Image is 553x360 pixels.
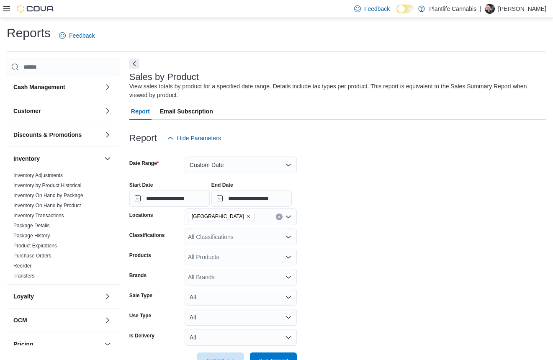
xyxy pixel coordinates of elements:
span: Purchase Orders [13,252,51,259]
button: Open list of options [285,213,292,220]
input: Press the down key to open a popover containing a calendar. [129,190,210,207]
img: Cova [17,5,54,13]
input: Dark Mode [396,5,414,13]
span: Inventory Transactions [13,212,64,219]
a: Purchase Orders [13,253,51,259]
div: Wesley Lynch [485,4,495,14]
h1: Reports [7,25,51,41]
div: View sales totals by product for a specified date range. Details include tax types per product. T... [129,82,542,100]
button: Cash Management [103,82,113,92]
span: Feedback [364,5,390,13]
span: Inventory by Product Historical [13,182,82,189]
button: Inventory [13,154,101,163]
button: Discounts & Promotions [13,131,101,139]
span: Hide Parameters [177,134,221,142]
button: Inventory [103,154,113,164]
button: Customer [13,107,101,115]
input: Press the down key to open a popover containing a calendar. [211,190,292,207]
button: Next [129,59,139,69]
h3: OCM [13,316,27,324]
a: Inventory On Hand by Package [13,193,83,198]
h3: Report [129,133,157,143]
button: All [185,289,297,306]
span: [GEOGRAPHIC_DATA] [192,212,244,221]
a: Inventory Transactions [13,213,64,219]
label: Sale Type [129,292,152,299]
label: Is Delivery [129,332,154,339]
label: Products [129,252,151,259]
span: Report [131,103,150,120]
a: Feedback [351,0,393,17]
p: Plantlife Cannabis [429,4,476,14]
span: Dark Mode [396,13,397,14]
button: Loyalty [13,292,101,301]
a: Transfers [13,273,34,279]
span: Reorder [13,262,31,269]
button: OCM [13,316,101,324]
a: Package Details [13,223,50,229]
a: Inventory by Product Historical [13,183,82,188]
span: Inventory Adjustments [13,172,63,179]
button: Pricing [103,339,113,349]
a: Feedback [56,27,98,44]
span: Product Expirations [13,242,57,249]
h3: Inventory [13,154,40,163]
span: Email Subscription [160,103,213,120]
label: Classifications [129,232,165,239]
div: Inventory [7,170,119,284]
button: Pricing [13,340,101,348]
span: Fort Saskatchewan [188,212,255,221]
a: Product Expirations [13,243,57,249]
button: Clear input [276,213,283,220]
h3: Customer [13,107,41,115]
button: All [185,309,297,326]
button: Remove Fort Saskatchewan from selection in this group [246,214,251,219]
label: Locations [129,212,153,219]
button: Custom Date [185,157,297,173]
h3: Discounts & Promotions [13,131,82,139]
p: [PERSON_NAME] [498,4,546,14]
button: OCM [103,315,113,325]
button: All [185,329,297,346]
a: Inventory On Hand by Product [13,203,81,208]
h3: Sales by Product [129,72,199,82]
h3: Pricing [13,340,33,348]
h3: Cash Management [13,83,65,91]
button: Cash Management [13,83,101,91]
label: Date Range [129,160,159,167]
button: Open list of options [285,254,292,260]
label: Use Type [129,312,151,319]
button: Open list of options [285,234,292,240]
p: | [480,4,481,14]
span: Package Details [13,222,50,229]
label: Brands [129,272,147,279]
button: Discounts & Promotions [103,130,113,140]
h3: Loyalty [13,292,34,301]
span: Feedback [69,31,95,40]
span: Inventory On Hand by Package [13,192,83,199]
a: Inventory Adjustments [13,172,63,178]
label: End Date [211,182,233,188]
span: Inventory On Hand by Product [13,202,81,209]
a: Package History [13,233,50,239]
button: Hide Parameters [164,130,224,147]
button: Open list of options [285,274,292,280]
button: Customer [103,106,113,116]
a: Reorder [13,263,31,269]
button: Loyalty [103,291,113,301]
label: Start Date [129,182,153,188]
span: Package History [13,232,50,239]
